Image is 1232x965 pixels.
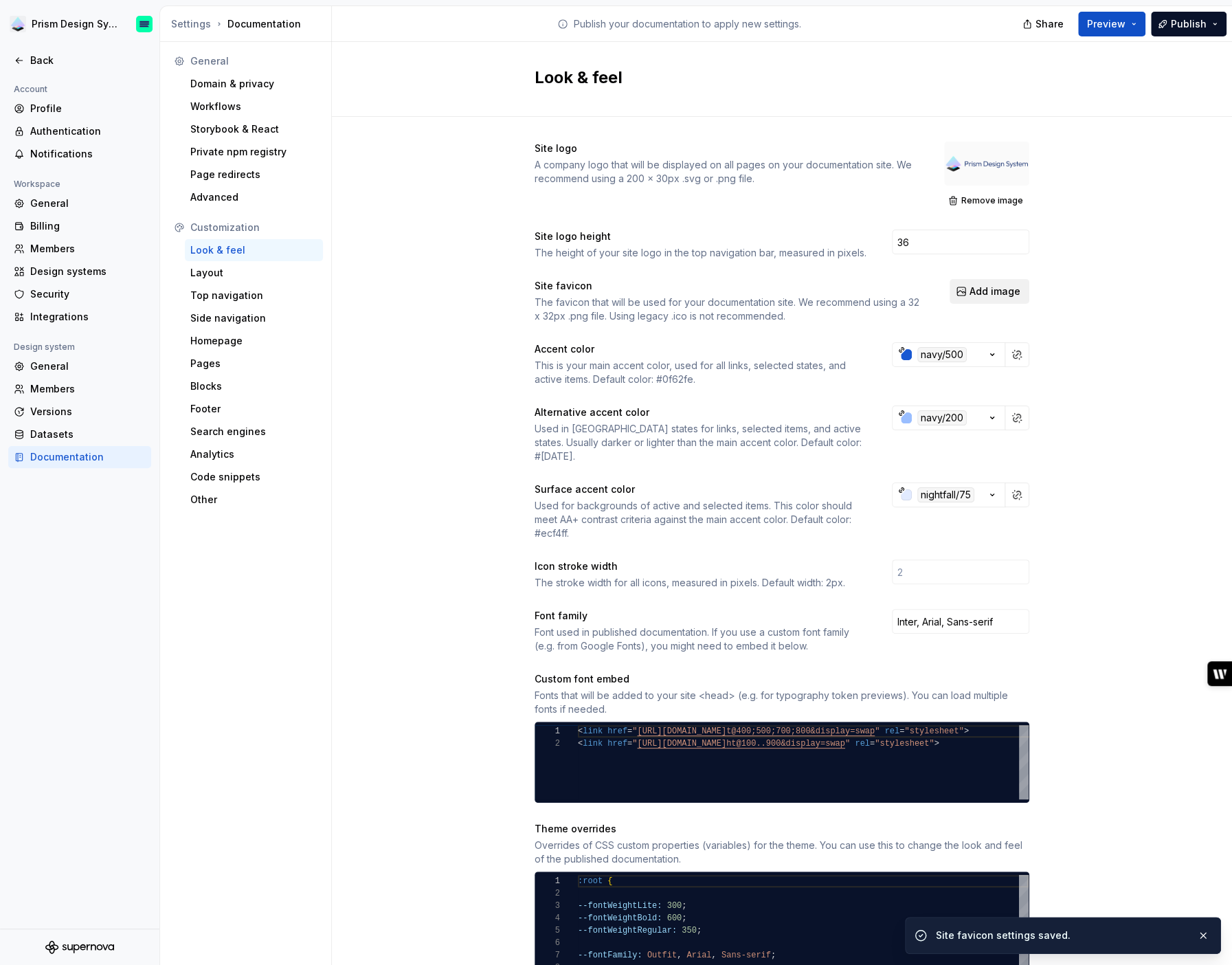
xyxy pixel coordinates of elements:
span: " [632,739,637,748]
div: Storybook & React [190,122,317,136]
a: Code snippets [185,466,323,488]
a: Workflows [185,96,323,118]
div: Versions [30,405,146,419]
div: Design systems [30,265,146,278]
div: Accent color [535,342,867,356]
span: < [578,739,583,748]
span: > [934,739,939,748]
span: = [627,739,632,748]
div: Private npm registry [190,145,317,159]
input: 28 [892,230,1029,254]
div: Page redirects [190,168,317,181]
h2: Look & feel [535,67,1013,89]
span: ; [682,901,686,911]
div: Documentation [171,17,326,31]
a: Analytics [185,443,323,465]
div: Back [30,54,146,67]
div: 7 [535,949,560,962]
button: Preview [1078,12,1145,36]
a: Design systems [8,260,151,282]
div: Site logo [535,142,919,155]
svg: Supernova Logo [45,940,114,954]
div: 3 [535,900,560,912]
a: Advanced [185,186,323,208]
a: Security [8,283,151,305]
div: Font family [535,609,867,623]
span: < [578,726,583,736]
button: Publish [1151,12,1227,36]
div: Billing [30,219,146,233]
span: t@400;500;700;800&display=swap [726,726,875,736]
span: ; [697,926,702,935]
span: "stylesheet" [875,739,934,748]
div: Account [8,81,53,98]
span: Remove image [961,195,1023,206]
span: --fontWeightLite: [578,901,662,911]
div: nightfall/75 [917,487,974,502]
span: , [711,951,716,960]
a: Layout [185,262,323,284]
button: navy/200 [892,406,1005,430]
div: Look & feel [190,243,317,257]
div: Surface accent color [535,482,867,496]
span: Add image [970,285,1020,298]
span: href [607,739,627,748]
a: Domain & privacy [185,73,323,95]
span: rel [855,739,870,748]
a: Back [8,49,151,71]
a: General [8,355,151,377]
span: { [607,876,612,886]
button: Add image [950,279,1029,304]
a: Profile [8,98,151,120]
div: Integrations [30,310,146,324]
a: Pages [185,353,323,375]
a: Homepage [185,330,323,352]
a: Blocks [185,375,323,397]
div: Used in [GEOGRAPHIC_DATA] states for links, selected items, and active states. Usually darker or ... [535,422,867,463]
div: Domain & privacy [190,77,317,91]
div: navy/500 [917,347,967,362]
div: Overrides of CSS custom properties (variables) for the theme. You can use this to change the look... [535,839,1029,866]
span: 350 [682,926,697,935]
span: --fontWeightRegular: [578,926,677,935]
a: Members [8,378,151,400]
a: Side navigation [185,307,323,329]
a: Datasets [8,423,151,445]
div: Font used in published documentation. If you use a custom font family (e.g. from Google Fonts), y... [535,625,867,653]
a: Versions [8,401,151,423]
div: Datasets [30,428,146,441]
button: Settings [171,17,211,31]
a: Top navigation [185,285,323,307]
span: Arial [686,951,711,960]
div: General [30,359,146,373]
button: nightfall/75 [892,482,1005,507]
span: Sans-serif [721,951,771,960]
div: Alternative accent color [535,406,867,419]
span: ht@100..900&display=swap [726,739,845,748]
div: A company logo that will be displayed on all pages on your documentation site. We recommend using... [535,158,919,186]
div: Used for backgrounds of active and selected items. This color should meet AA+ contrast criteria a... [535,499,867,540]
div: Customization [190,221,317,234]
button: Prism Design SystemEmiliano Rodriguez [3,9,157,39]
span: " [632,726,637,736]
span: = [899,726,904,736]
div: Theme overrides [535,822,1029,836]
div: Fonts that will be added to your site <head> (e.g. for typography token previews). You can load m... [535,689,1029,716]
span: --fontFamily: [578,951,642,960]
a: Page redirects [185,164,323,186]
div: Advanced [190,190,317,204]
span: [URL][DOMAIN_NAME] [637,726,726,736]
div: Authentication [30,124,146,138]
div: Custom font embed [535,672,1029,686]
span: ; [771,951,776,960]
div: Blocks [190,379,317,393]
div: The favicon that will be used for your documentation site. We recommend using a 32 x 32px .png fi... [535,296,925,323]
span: 600 [667,913,682,923]
div: Side navigation [190,311,317,325]
div: Icon stroke width [535,559,867,573]
a: Storybook & React [185,118,323,140]
span: link [583,739,603,748]
span: rel [885,726,900,736]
